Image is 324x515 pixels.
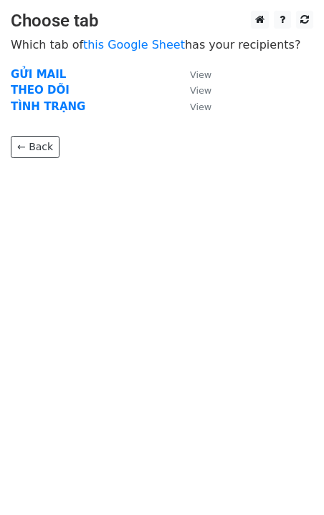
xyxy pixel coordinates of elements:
[190,102,211,112] small: View
[11,84,70,97] a: THEO DÕI
[190,85,211,96] small: View
[11,100,85,113] a: TÌNH TRẠNG
[176,68,211,81] a: View
[176,100,211,113] a: View
[11,37,313,52] p: Which tab of has your recipients?
[176,84,211,97] a: View
[11,136,59,158] a: ← Back
[83,38,185,51] a: this Google Sheet
[11,68,66,81] a: GỬI MAIL
[11,11,313,31] h3: Choose tab
[190,69,211,80] small: View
